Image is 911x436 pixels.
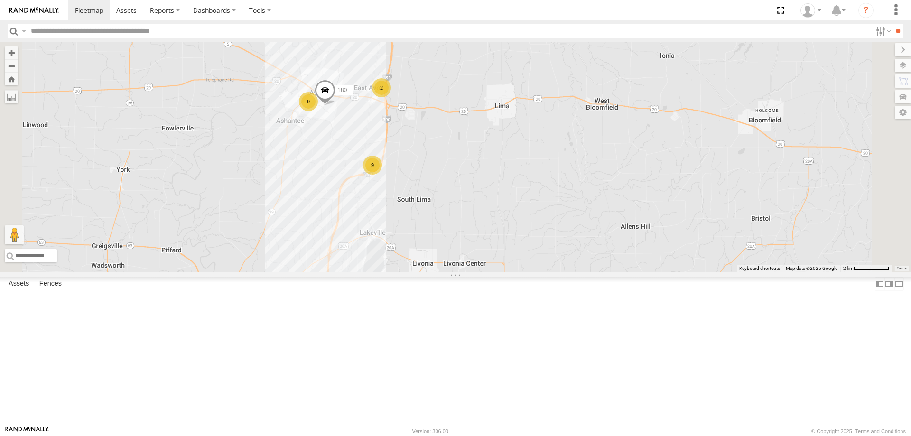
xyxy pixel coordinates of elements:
[843,266,854,271] span: 2 km
[786,266,837,271] span: Map data ©2025 Google
[5,59,18,73] button: Zoom out
[897,267,907,270] a: Terms (opens in new tab)
[858,3,874,18] i: ?
[872,24,892,38] label: Search Filter Options
[337,87,347,93] span: 180
[9,7,59,14] img: rand-logo.svg
[20,24,28,38] label: Search Query
[840,265,892,272] button: Map Scale: 2 km per 71 pixels
[372,78,391,97] div: 2
[884,277,894,291] label: Dock Summary Table to the Right
[855,428,906,434] a: Terms and Conditions
[895,106,911,119] label: Map Settings
[5,427,49,436] a: Visit our Website
[894,277,904,291] label: Hide Summary Table
[299,92,318,111] div: 9
[811,428,906,434] div: © Copyright 2025 -
[35,277,66,290] label: Fences
[5,73,18,85] button: Zoom Home
[739,265,780,272] button: Keyboard shortcuts
[4,277,34,290] label: Assets
[363,156,382,175] div: 9
[5,90,18,103] label: Measure
[5,46,18,59] button: Zoom in
[412,428,448,434] div: Version: 306.00
[875,277,884,291] label: Dock Summary Table to the Left
[797,3,825,18] div: David Steen
[5,225,24,244] button: Drag Pegman onto the map to open Street View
